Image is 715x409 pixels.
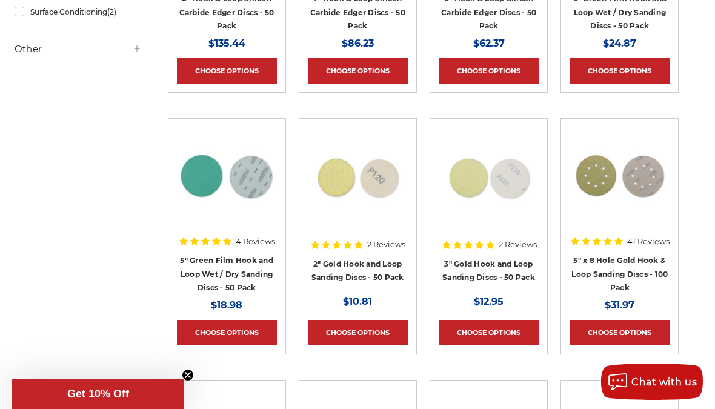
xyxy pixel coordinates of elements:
[442,259,535,282] a: 3" Gold Hook and Loop Sanding Discs - 50 Pack
[631,376,697,388] span: Chat with us
[473,38,505,49] span: $62.37
[439,127,539,227] a: 3 inch gold hook and loop sanding discs
[15,42,142,56] h5: Other
[601,364,703,400] button: Chat with us
[571,256,668,292] a: 5" x 8 Hole Gold Hook & Loop Sanding Discs - 100 Pack
[177,320,277,345] a: Choose Options
[308,320,408,345] a: Choose Options
[182,369,194,381] button: Close teaser
[236,238,275,245] span: 4 Reviews
[439,320,539,345] a: Choose Options
[308,127,408,227] a: 2 inch hook loop sanding discs gold
[367,241,405,248] span: 2 Reviews
[605,299,634,311] span: $31.97
[571,127,668,224] img: 5 inch 8 hole gold velcro disc stack
[343,296,372,307] span: $10.81
[67,388,129,400] span: Get 10% Off
[342,38,374,49] span: $86.23
[180,256,273,292] a: 5" Green Film Hook and Loop Wet / Dry Sanding Discs - 50 Pack
[439,58,539,84] a: Choose Options
[15,1,142,22] a: Surface Conditioning
[474,296,504,307] span: $12.95
[570,320,670,345] a: Choose Options
[177,58,277,84] a: Choose Options
[441,127,537,224] img: 3 inch gold hook and loop sanding discs
[603,38,636,49] span: $24.87
[12,379,184,409] div: Get 10% OffClose teaser
[177,127,277,227] a: Side-by-side 5-inch green film hook and loop sanding disc p60 grit and loop back
[208,38,245,49] span: $135.44
[570,127,670,227] a: 5 inch 8 hole gold velcro disc stack
[311,259,404,282] a: 2" Gold Hook and Loop Sanding Discs - 50 Pack
[308,58,408,84] a: Choose Options
[627,238,670,245] span: 41 Reviews
[570,58,670,84] a: Choose Options
[211,299,242,311] span: $18.98
[499,241,537,248] span: 2 Reviews
[309,127,406,224] img: 2 inch hook loop sanding discs gold
[178,127,275,224] img: Side-by-side 5-inch green film hook and loop sanding disc p60 grit and loop back
[107,7,116,16] span: (2)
